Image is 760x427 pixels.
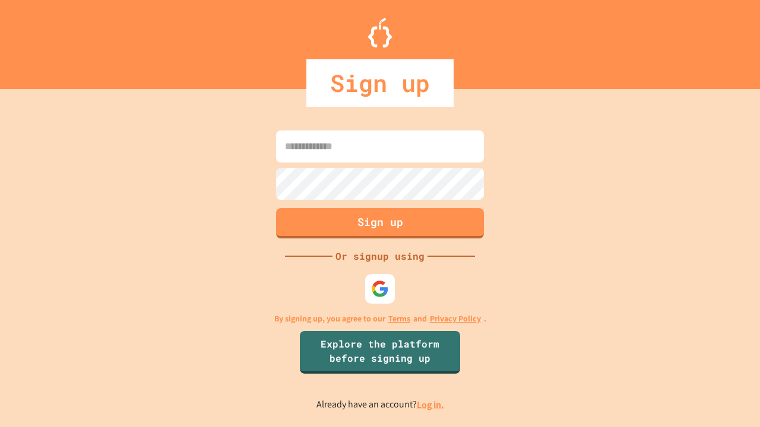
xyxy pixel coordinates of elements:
[274,313,486,325] p: By signing up, you agree to our and .
[316,397,444,412] p: Already have an account?
[417,399,444,411] a: Log in.
[430,313,481,325] a: Privacy Policy
[300,331,460,374] a: Explore the platform before signing up
[276,208,484,238] button: Sign up
[388,313,410,325] a: Terms
[306,59,454,107] div: Sign up
[368,18,392,47] img: Logo.svg
[371,280,389,298] img: google-icon.svg
[332,249,427,263] div: Or signup using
